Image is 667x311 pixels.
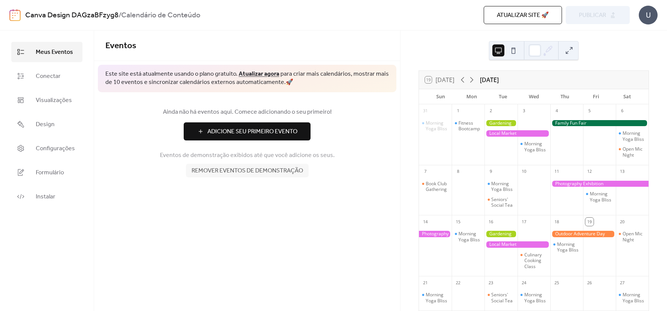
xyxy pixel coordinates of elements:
div: Morning Yoga Bliss [623,130,646,142]
a: Design [11,114,82,134]
div: Morning Yoga Bliss [616,130,649,142]
span: Visualizações [36,96,72,105]
span: Design [36,120,55,129]
div: 12 [585,168,594,176]
button: Atualizar site 🚀 [484,6,562,24]
div: Seniors' Social Tea [491,292,514,303]
span: Formulário [36,168,64,177]
b: / [119,8,121,23]
span: Este site está atualmente usando o plano gratuito. para criar mais calendários, mostrar mais de 1... [105,70,389,87]
a: Configurações [11,138,82,159]
a: Visualizações [11,90,82,110]
span: Conectar [36,72,61,81]
a: Meus Eventos [11,42,82,62]
div: 18 [553,218,561,226]
div: Sun [425,89,456,104]
a: Conectar [11,66,82,86]
div: 20 [618,218,626,226]
a: Atualizar agora [239,68,279,80]
div: 17 [520,218,528,226]
div: 27 [618,279,626,287]
span: Eventos de demonstração exibidos até que você adicione os seus. [160,151,335,160]
a: Formulário [11,162,82,183]
div: 22 [454,279,462,287]
div: 1 [454,107,462,115]
div: Morning Yoga Bliss [452,231,484,242]
div: 19 [585,218,594,226]
div: 24 [520,279,528,287]
span: Atualizar site 🚀 [497,11,549,20]
div: 14 [421,218,429,226]
div: Open Mic Night [623,146,646,158]
div: Local Market [484,241,550,248]
img: logo [9,9,21,21]
div: Morning Yoga Bliss [583,191,616,203]
div: Morning Yoga Bliss [616,292,649,303]
div: 5 [585,107,594,115]
div: Fitness Bootcamp [452,120,484,132]
div: Morning Yoga Bliss [550,241,583,253]
div: 3 [520,107,528,115]
span: Instalar [36,192,55,201]
div: Photography Exhibition [419,231,452,237]
div: Seniors' Social Tea [484,292,517,303]
div: Seniors' Social Tea [484,197,517,208]
div: Mon [456,89,487,104]
div: 13 [618,168,626,176]
div: 9 [487,168,495,176]
div: 6 [618,107,626,115]
span: Meus Eventos [36,48,73,57]
div: Morning Yoga Bliss [524,141,547,152]
div: Fri [580,89,612,104]
div: 2 [487,107,495,115]
div: Morning Yoga Bliss [458,231,481,242]
div: 8 [454,168,462,176]
div: Open Mic Night [623,231,646,242]
div: Open Mic Night [616,231,649,242]
div: 4 [553,107,561,115]
div: 15 [454,218,462,226]
div: Wed [518,89,550,104]
span: Adicione Seu Primeiro Evento [207,127,297,136]
div: [DATE] [480,75,499,84]
a: Adicione Seu Primeiro Evento [105,122,389,140]
div: Book Club Gathering [419,181,452,192]
span: Configurações [36,144,75,153]
div: Outdoor Adventure Day [550,231,616,237]
span: Remover eventos de demonstração [192,166,303,175]
div: Gardening Workshop [484,231,517,237]
button: Remover eventos de demonstração [186,164,309,177]
div: Culinary Cooking Class [518,252,550,270]
a: Instalar [11,186,82,207]
div: Morning Yoga Bliss [491,181,514,192]
div: Local Market [484,130,550,137]
div: Morning Yoga Bliss [623,292,646,303]
div: Photography Exhibition [550,181,649,187]
div: Seniors' Social Tea [491,197,514,208]
div: Thu [549,89,580,104]
div: Family Fun Fair [550,120,649,127]
div: Tue [487,89,518,104]
b: Calendário de Conteúdo [121,8,200,23]
div: 31 [421,107,429,115]
div: Gardening Workshop [484,120,517,127]
div: 23 [487,279,495,287]
button: Adicione Seu Primeiro Evento [184,122,311,140]
div: Open Mic Night [616,146,649,158]
div: Morning Yoga Bliss [590,191,613,203]
div: Culinary Cooking Class [524,252,547,270]
div: Sat [611,89,643,104]
div: Morning Yoga Bliss [484,181,517,192]
div: Morning Yoga Bliss [419,292,452,303]
div: Morning Yoga Bliss [524,292,547,303]
span: Ainda não há eventos aqui. Comece adicionando o seu primeiro! [105,108,389,117]
div: 10 [520,168,528,176]
div: 25 [553,279,561,287]
div: 7 [421,168,429,176]
div: Morning Yoga Bliss [518,292,550,303]
div: Morning Yoga Bliss [518,141,550,152]
div: 16 [487,218,495,226]
div: 26 [585,279,594,287]
a: Canva Design DAGzaBFzyg8 [25,8,119,23]
div: 21 [421,279,429,287]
